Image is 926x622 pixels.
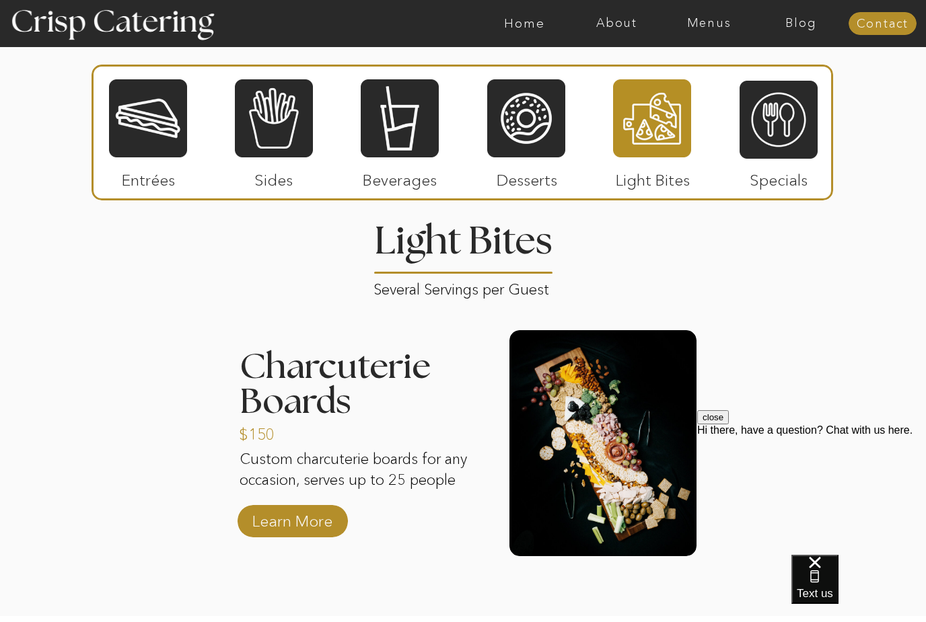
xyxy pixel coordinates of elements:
[239,412,328,451] a: $150
[240,350,487,420] h3: Charcuterie Boards
[229,157,318,196] p: Sides
[369,223,557,249] h2: Light Bites
[608,157,697,196] p: Light Bites
[849,17,917,31] a: Contact
[791,555,926,622] iframe: podium webchat widget bubble
[755,17,847,30] a: Blog
[482,157,571,196] p: Desserts
[663,17,755,30] a: Menus
[104,157,193,196] p: Entrées
[734,157,823,196] p: Specials
[697,410,926,572] iframe: podium webchat widget prompt
[571,17,663,30] a: About
[355,157,444,196] p: Beverages
[248,498,337,537] a: Learn More
[478,17,571,30] a: Home
[240,449,470,508] p: Custom charcuterie boards for any occasion, serves up to 25 people
[373,276,553,292] p: Several Servings per Guest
